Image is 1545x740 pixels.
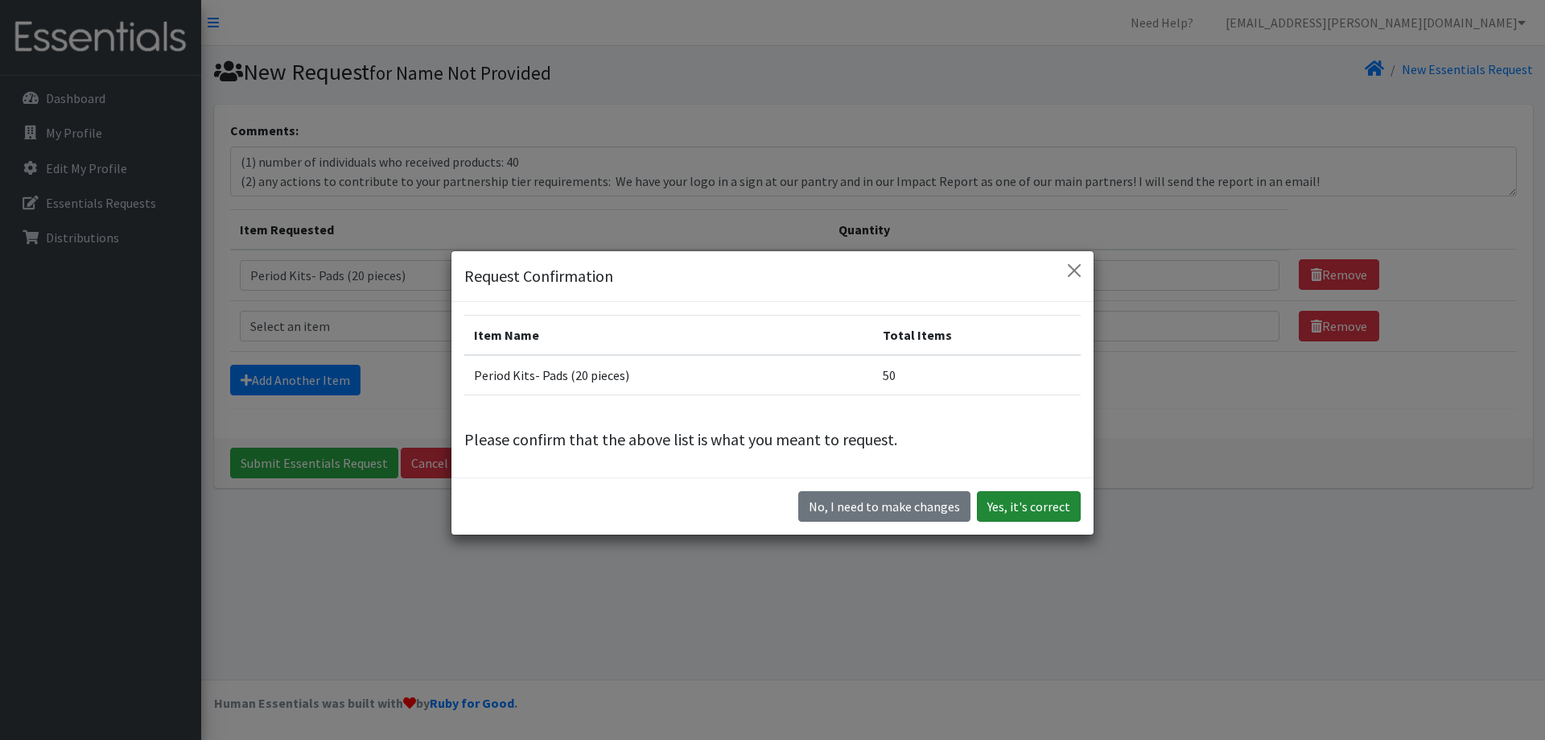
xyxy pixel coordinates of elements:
[873,315,1081,355] th: Total Items
[464,428,1081,452] p: Please confirm that the above list is what you meant to request.
[1061,258,1087,283] button: Close
[464,264,613,288] h5: Request Confirmation
[464,355,873,395] td: Period Kits- Pads (20 pieces)
[977,491,1081,522] button: Yes, it's correct
[464,315,873,355] th: Item Name
[873,355,1081,395] td: 50
[798,491,970,522] button: No I need to make changes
